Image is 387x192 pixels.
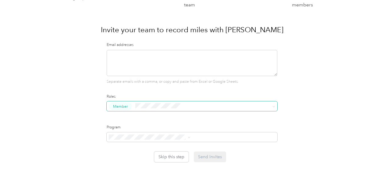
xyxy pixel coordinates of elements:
[113,103,128,109] span: Member
[101,23,283,37] h1: Invite your team to record miles with [PERSON_NAME]
[107,94,277,99] label: Roles
[154,152,189,162] button: Skip this step
[109,103,132,110] button: Member
[107,125,277,130] label: Program
[107,42,277,48] label: Email addresses
[353,158,387,192] iframe: Everlance-gr Chat Button Frame
[107,79,277,85] p: Separate emails with a comma, or copy and paste from Excel or Google Sheets.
